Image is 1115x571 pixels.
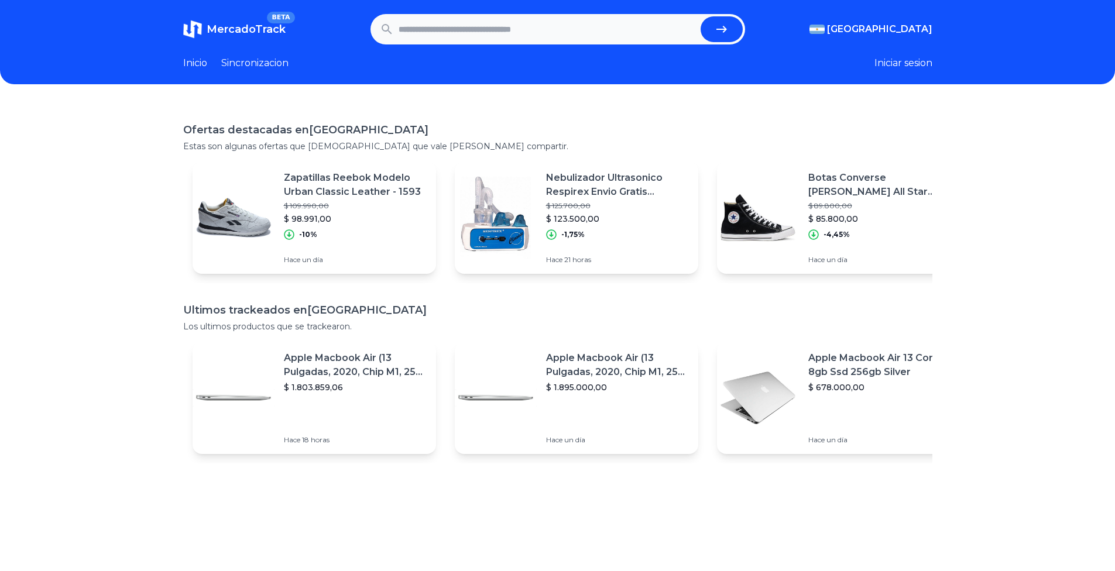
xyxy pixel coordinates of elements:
img: Featured image [193,357,275,439]
p: -10% [299,230,317,239]
p: -4,45% [824,230,850,239]
p: Zapatillas Reebok Modelo Urban Classic Leather - 1593 [284,171,427,199]
img: Featured image [193,177,275,259]
p: $ 1.895.000,00 [546,381,689,393]
span: MercadoTrack [207,23,286,36]
p: $ 1.803.859,06 [284,381,427,393]
p: Hace un día [808,435,951,445]
img: MercadoTrack [183,20,202,39]
img: Featured image [455,177,537,259]
img: Featured image [717,177,799,259]
a: Featured imageApple Macbook Air 13 Core I5 8gb Ssd 256gb Silver$ 678.000,00Hace un día [717,342,960,454]
p: $ 85.800,00 [808,213,951,225]
button: [GEOGRAPHIC_DATA] [809,22,932,36]
img: Featured image [455,357,537,439]
p: Los ultimos productos que se trackearon. [183,321,932,332]
p: Apple Macbook Air 13 Core I5 8gb Ssd 256gb Silver [808,351,951,379]
p: Hace 21 horas [546,255,689,264]
a: Featured imageBotas Converse [PERSON_NAME] All Star Converse Negras!$ 89.800,00$ 85.800,00-4,45%H... [717,161,960,274]
p: Estas son algunas ofertas que [DEMOGRAPHIC_DATA] que vale [PERSON_NAME] compartir. [183,140,932,152]
p: $ 89.800,00 [808,201,951,211]
p: Apple Macbook Air (13 Pulgadas, 2020, Chip M1, 256 Gb De Ssd, 8 Gb De Ram) - Plata [546,351,689,379]
p: $ 125.700,00 [546,201,689,211]
a: Featured imageApple Macbook Air (13 Pulgadas, 2020, Chip M1, 256 Gb De Ssd, 8 Gb De Ram) - Plata$... [455,342,698,454]
p: Apple Macbook Air (13 Pulgadas, 2020, Chip M1, 256 Gb De Ssd, 8 Gb De Ram) - Plata [284,351,427,379]
p: Hace un día [546,435,689,445]
p: Botas Converse [PERSON_NAME] All Star Converse Negras! [808,171,951,199]
p: $ 123.500,00 [546,213,689,225]
p: $ 109.990,00 [284,201,427,211]
button: Iniciar sesion [874,56,932,70]
a: Inicio [183,56,207,70]
img: Featured image [717,357,799,439]
img: Argentina [809,25,825,34]
h1: Ultimos trackeados en [GEOGRAPHIC_DATA] [183,302,932,318]
p: Hace 18 horas [284,435,427,445]
p: Hace un día [808,255,951,264]
a: Featured imageNebulizador Ultrasonico Respirex Envio Gratis Garantia$ 125.700,00$ 123.500,00-1,75... [455,161,698,274]
p: Nebulizador Ultrasonico Respirex Envio Gratis Garantia [546,171,689,199]
span: BETA [267,12,294,23]
a: MercadoTrackBETA [183,20,286,39]
a: Featured imageApple Macbook Air (13 Pulgadas, 2020, Chip M1, 256 Gb De Ssd, 8 Gb De Ram) - Plata$... [193,342,436,454]
h1: Ofertas destacadas en [GEOGRAPHIC_DATA] [183,122,932,138]
a: Featured imageZapatillas Reebok Modelo Urban Classic Leather - 1593$ 109.990,00$ 98.991,00-10%Hac... [193,161,436,274]
p: Hace un día [284,255,427,264]
p: $ 98.991,00 [284,213,427,225]
p: -1,75% [561,230,585,239]
span: [GEOGRAPHIC_DATA] [827,22,932,36]
p: $ 678.000,00 [808,381,951,393]
a: Sincronizacion [221,56,289,70]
